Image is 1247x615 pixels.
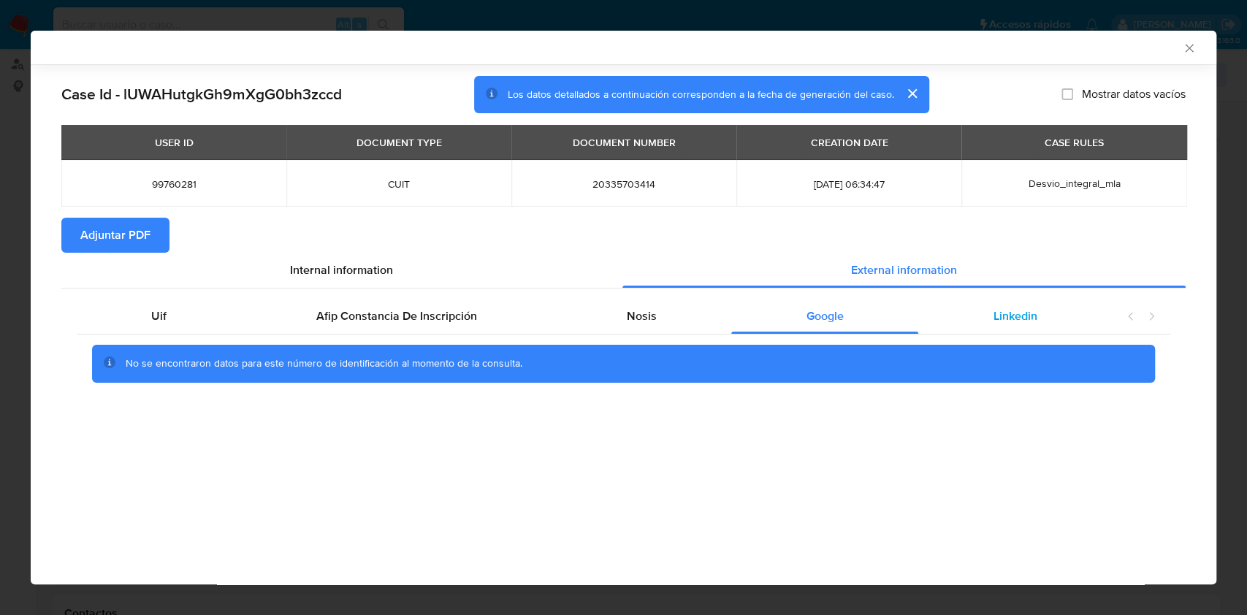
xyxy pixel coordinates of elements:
span: Adjuntar PDF [80,219,150,251]
h2: Case Id - lUWAHutgkGh9mXgG0bh3zccd [61,85,342,104]
span: Linkedin [994,307,1037,324]
span: 99760281 [79,177,269,191]
span: Mostrar datos vacíos [1082,87,1186,102]
input: Mostrar datos vacíos [1061,88,1073,100]
button: cerrar [894,76,929,111]
span: Internal information [290,261,393,278]
span: CUIT [304,177,494,191]
span: Los datos detallados a continuación corresponden a la fecha de generación del caso. [508,87,894,102]
button: Cerrar ventana [1182,41,1195,54]
div: CREATION DATE [801,130,896,155]
div: DOCUMENT TYPE [348,130,451,155]
span: No se encontraron datos para este número de identificación al momento de la consulta. [126,356,522,370]
span: Uif [151,307,167,324]
span: Nosis [627,307,657,324]
div: CASE RULES [1036,130,1113,155]
span: Desvio_integral_mla [1028,176,1120,191]
div: Detailed external info [77,299,1112,334]
span: Google [806,307,844,324]
span: [DATE] 06:34:47 [754,177,944,191]
span: External information [851,261,957,278]
span: 20335703414 [529,177,719,191]
div: closure-recommendation-modal [31,31,1216,584]
div: USER ID [146,130,202,155]
div: Detailed info [61,253,1186,288]
span: Afip Constancia De Inscripción [316,307,477,324]
div: DOCUMENT NUMBER [564,130,684,155]
button: Adjuntar PDF [61,218,169,253]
